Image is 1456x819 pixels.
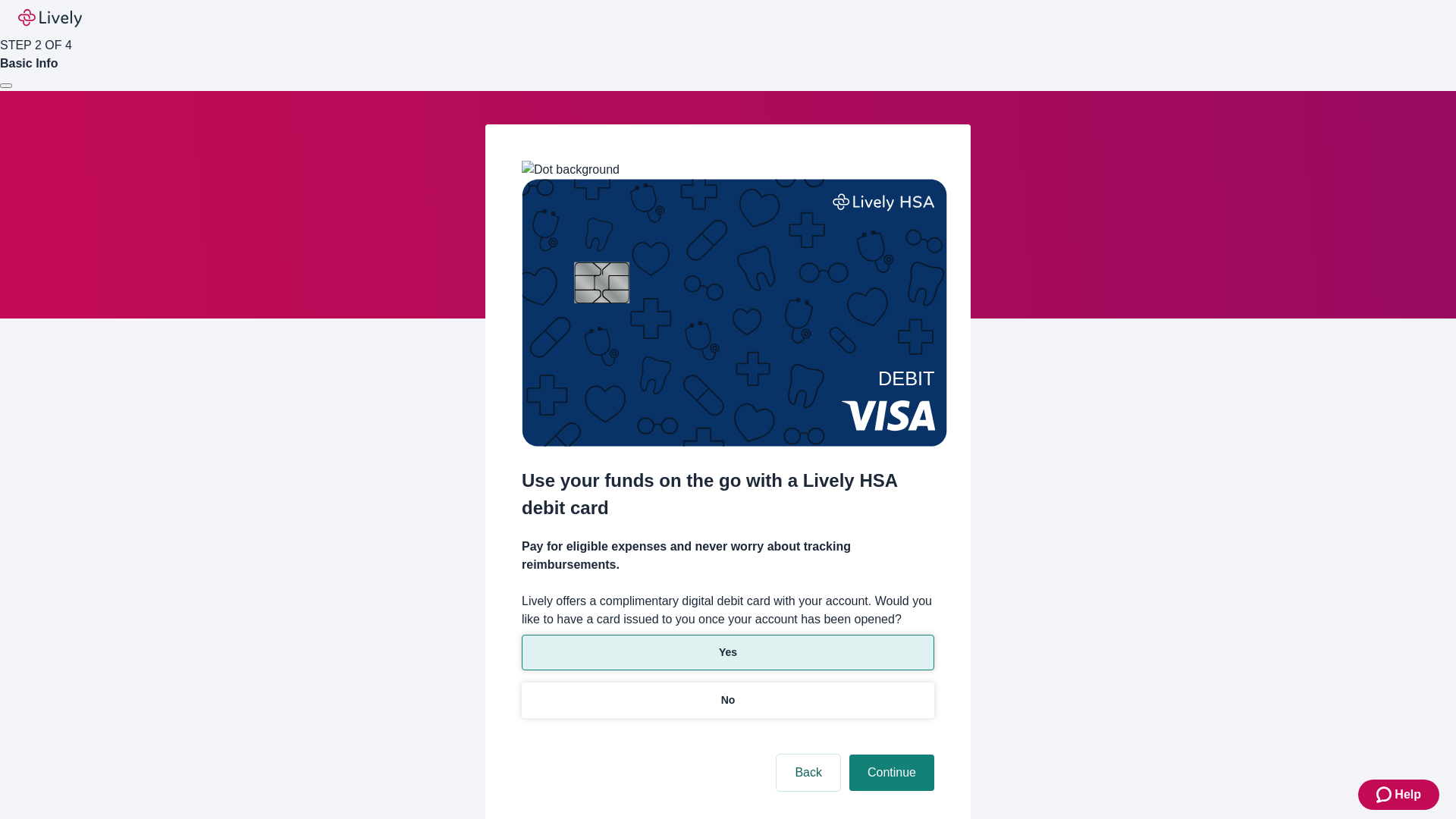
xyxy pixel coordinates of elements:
[1395,786,1421,804] span: Help
[522,592,934,629] label: Lively offers a complimentary digital debit card with your account. Would you like to have a card...
[522,179,947,447] img: Debit card
[522,635,934,670] button: Yes
[1376,786,1395,804] svg: Zendesk support icon
[18,9,82,27] img: Lively
[1358,780,1439,810] button: Zendesk support iconHelp
[522,161,620,179] img: Dot background
[522,538,934,574] h4: Pay for eligible expenses and never worry about tracking reimbursements.
[721,692,736,708] p: No
[777,755,840,791] button: Back
[522,467,934,522] h2: Use your funds on the go with a Lively HSA debit card
[719,645,737,661] p: Yes
[849,755,934,791] button: Continue
[522,682,934,718] button: No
